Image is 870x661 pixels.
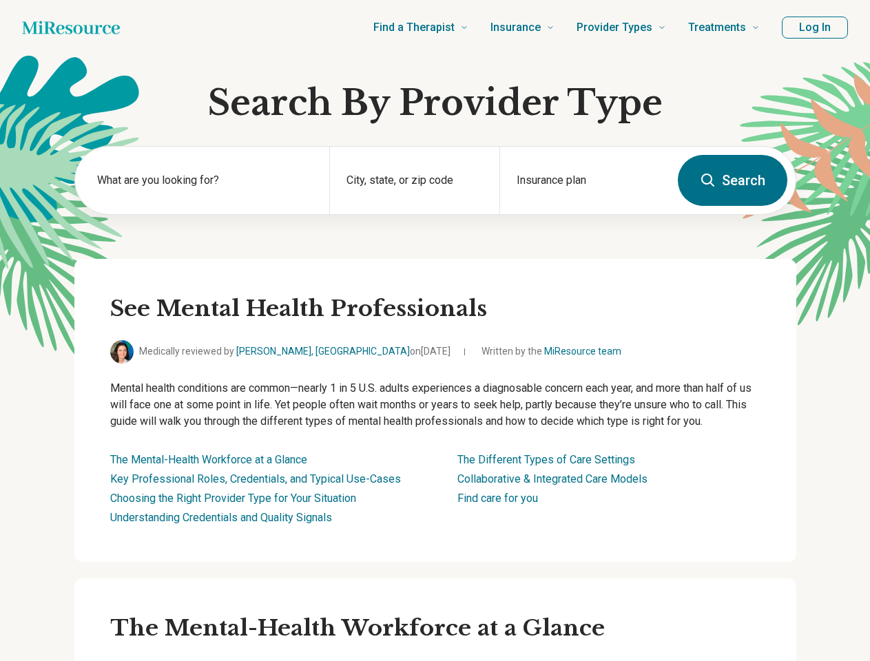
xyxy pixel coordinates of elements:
span: Insurance [490,18,541,37]
a: MiResource team [544,346,621,357]
h2: See Mental Health Professionals [110,295,760,324]
span: Treatments [688,18,746,37]
span: Written by the [481,344,621,359]
button: Search [678,155,787,206]
p: Mental health conditions are common—nearly 1 in 5 U.S. adults experiences a diagnosable concern e... [110,380,760,430]
a: Home page [22,14,120,41]
a: Understanding Credentials and Quality Signals [110,511,332,524]
span: Provider Types [577,18,652,37]
button: Log In [782,17,848,39]
a: Collaborative & Integrated Care Models [457,472,648,485]
h1: Search By Provider Type [74,83,796,124]
a: [PERSON_NAME], [GEOGRAPHIC_DATA] [236,346,410,357]
label: What are you looking for? [97,172,313,189]
a: The Different Types of Care Settings [457,453,635,466]
span: Medically reviewed by [139,344,450,359]
span: Find a Therapist [373,18,455,37]
a: The Mental-Health Workforce at a Glance [110,453,307,466]
a: Choosing the Right Provider Type for Your Situation [110,492,356,505]
a: Find care for you [457,492,538,505]
span: on [DATE] [410,346,450,357]
a: Key Professional Roles, Credentials, and Typical Use-Cases [110,472,401,485]
h3: The Mental-Health Workforce at a Glance [110,614,760,643]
